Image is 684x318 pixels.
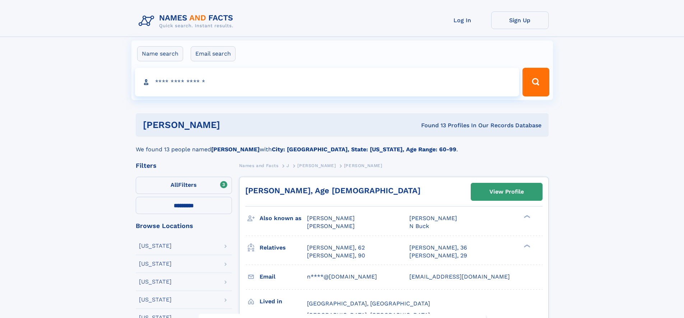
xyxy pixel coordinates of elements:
[434,11,491,29] a: Log In
[171,181,178,188] span: All
[307,252,365,260] a: [PERSON_NAME], 90
[139,261,172,267] div: [US_STATE]
[211,146,260,153] b: [PERSON_NAME]
[409,215,457,222] span: [PERSON_NAME]
[139,297,172,303] div: [US_STATE]
[136,137,549,154] div: We found 13 people named with .
[409,244,467,252] a: [PERSON_NAME], 36
[136,223,232,229] div: Browse Locations
[260,212,307,224] h3: Also known as
[471,183,542,200] a: View Profile
[143,120,321,129] h1: [PERSON_NAME]
[287,161,289,170] a: J
[522,243,531,248] div: ❯
[522,68,549,96] button: Search Button
[522,214,531,219] div: ❯
[491,11,549,29] a: Sign Up
[239,161,279,170] a: Names and Facts
[489,184,524,200] div: View Profile
[307,300,430,307] span: [GEOGRAPHIC_DATA], [GEOGRAPHIC_DATA]
[321,122,541,129] div: Found 13 Profiles In Our Records Database
[135,68,520,96] input: search input
[307,215,355,222] span: [PERSON_NAME]
[344,163,382,168] span: [PERSON_NAME]
[307,223,355,229] span: [PERSON_NAME]
[139,243,172,249] div: [US_STATE]
[136,162,232,169] div: Filters
[409,223,429,229] span: N Buck
[409,252,467,260] a: [PERSON_NAME], 29
[287,163,289,168] span: J
[307,244,365,252] a: [PERSON_NAME], 62
[136,11,239,31] img: Logo Names and Facts
[136,177,232,194] label: Filters
[260,242,307,254] h3: Relatives
[139,279,172,285] div: [US_STATE]
[245,186,420,195] a: [PERSON_NAME], Age [DEMOGRAPHIC_DATA]
[260,271,307,283] h3: Email
[409,273,510,280] span: [EMAIL_ADDRESS][DOMAIN_NAME]
[191,46,236,61] label: Email search
[297,163,336,168] span: [PERSON_NAME]
[137,46,183,61] label: Name search
[260,295,307,308] h3: Lived in
[272,146,456,153] b: City: [GEOGRAPHIC_DATA], State: [US_STATE], Age Range: 60-99
[297,161,336,170] a: [PERSON_NAME]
